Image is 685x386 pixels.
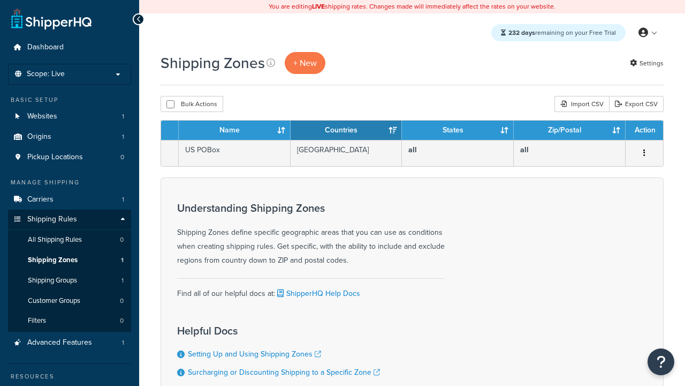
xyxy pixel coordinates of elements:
[8,107,131,127] li: Websites
[285,52,325,74] a: + New
[8,372,131,381] div: Resources
[27,195,54,204] span: Carriers
[8,107,131,127] a: Websites 1
[630,56,664,71] a: Settings
[27,338,92,347] span: Advanced Features
[122,132,124,142] span: 1
[122,195,124,204] span: 1
[122,338,124,347] span: 1
[8,311,131,331] li: Filters
[8,250,131,270] a: Shipping Zones 1
[28,296,80,306] span: Customer Groups
[408,144,417,155] b: all
[120,296,124,306] span: 0
[177,325,380,337] h3: Helpful Docs
[8,38,131,57] a: Dashboard
[27,215,77,224] span: Shipping Rules
[293,57,317,69] span: + New
[648,348,674,375] button: Open Resource Center
[179,140,291,166] td: US POBox
[8,147,131,167] li: Pickup Locations
[291,140,402,166] td: [GEOGRAPHIC_DATA]
[28,235,82,244] span: All Shipping Rules
[8,311,131,331] a: Filters 0
[177,202,445,214] h3: Understanding Shipping Zones
[27,43,64,52] span: Dashboard
[8,178,131,187] div: Manage Shipping
[161,96,223,112] button: Bulk Actions
[609,96,664,112] a: Export CSV
[161,53,265,73] h1: Shipping Zones
[514,121,626,140] th: Zip/Postal: activate to sort column ascending
[177,202,445,268] div: Shipping Zones define specific geographic areas that you can use as conditions when creating ship...
[177,278,445,301] div: Find all of our helpful docs at:
[312,2,325,11] b: LIVE
[8,95,131,105] div: Basic Setup
[8,250,131,270] li: Shipping Zones
[554,96,609,112] div: Import CSV
[8,333,131,353] a: Advanced Features 1
[179,121,291,140] th: Name: activate to sort column ascending
[520,144,529,155] b: all
[8,271,131,291] li: Shipping Groups
[8,230,131,250] li: All Shipping Rules
[11,8,92,29] a: ShipperHQ Home
[402,121,514,140] th: States: activate to sort column ascending
[626,121,663,140] th: Action
[8,271,131,291] a: Shipping Groups 1
[8,147,131,167] a: Pickup Locations 0
[27,153,83,162] span: Pickup Locations
[8,127,131,147] a: Origins 1
[121,276,124,285] span: 1
[188,348,321,360] a: Setting Up and Using Shipping Zones
[28,316,46,325] span: Filters
[508,28,535,38] strong: 232 days
[120,153,124,162] span: 0
[491,24,626,41] div: remaining on your Free Trial
[8,210,131,229] a: Shipping Rules
[120,235,124,244] span: 0
[8,291,131,311] li: Customer Groups
[27,132,51,142] span: Origins
[8,190,131,210] a: Carriers 1
[28,256,78,265] span: Shipping Zones
[8,230,131,250] a: All Shipping Rules 0
[8,210,131,332] li: Shipping Rules
[120,316,124,325] span: 0
[121,256,124,265] span: 1
[8,190,131,210] li: Carriers
[8,333,131,353] li: Advanced Features
[8,291,131,311] a: Customer Groups 0
[122,112,124,121] span: 1
[275,288,360,299] a: ShipperHQ Help Docs
[28,276,77,285] span: Shipping Groups
[27,112,57,121] span: Websites
[27,70,65,79] span: Scope: Live
[8,127,131,147] li: Origins
[188,367,380,378] a: Surcharging or Discounting Shipping to a Specific Zone
[291,121,402,140] th: Countries: activate to sort column ascending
